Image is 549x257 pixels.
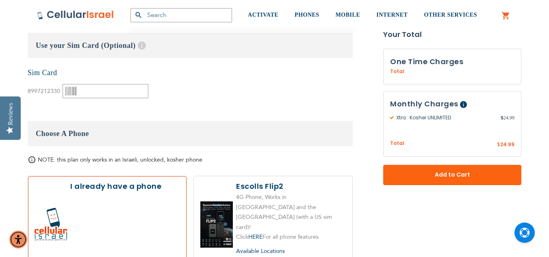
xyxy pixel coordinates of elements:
[28,33,353,58] h3: Use your Sim Card (Optional)
[336,12,360,18] span: MOBILE
[38,156,202,164] span: NOTE: this plan only works in an Israeli, unlocked, kosher phone
[138,41,146,50] span: Help
[424,12,477,18] span: OTHER SERVICES
[497,141,500,149] span: $
[130,8,232,22] input: Search
[28,69,57,77] a: Sim Card
[376,12,408,18] span: INTERNET
[248,12,278,18] span: ACTIVATE
[390,140,404,147] span: Total
[295,12,319,18] span: PHONES
[236,247,285,255] a: Available Locations
[36,130,89,138] span: Choose A Phone
[37,10,114,20] img: Cellular Israel Logo
[410,171,495,179] span: Add to Cart
[500,141,514,148] span: 24.99
[501,114,503,121] span: $
[7,103,14,125] div: Reviews
[390,99,458,109] span: Monthly Charges
[390,68,404,75] span: Total
[248,233,263,241] a: HERE
[383,28,521,41] strong: Your Total
[63,84,148,98] input: Please enter 9-10 digits or 17-20 digits.
[9,231,27,248] div: Accessibility Menu
[28,87,60,95] span: 8997212330
[460,101,467,108] span: Help
[383,165,521,185] button: Add to Cart
[390,114,501,121] span: Xtra : Kosher UNLIMITED
[501,114,514,121] span: 24.99
[390,56,514,68] h3: One Time Charges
